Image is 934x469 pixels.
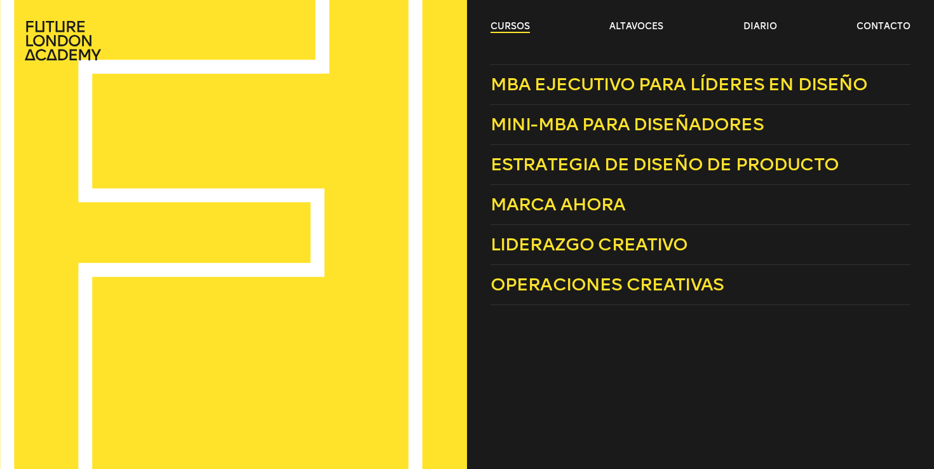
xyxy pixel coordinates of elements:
[856,21,910,32] font: contacto
[856,20,910,33] a: contacto
[491,265,911,305] a: Operaciones creativas
[491,21,530,32] font: cursos
[491,20,530,33] a: cursos
[491,114,764,135] font: Mini-MBA para diseñadores
[491,154,839,175] font: Estrategia de diseño de producto
[491,145,911,185] a: Estrategia de diseño de producto
[609,21,663,32] font: altavoces
[743,21,777,32] font: diario
[491,74,868,95] font: MBA ejecutivo para líderes en diseño
[491,225,911,265] a: Liderazgo creativo
[491,274,724,295] font: Operaciones creativas
[491,64,911,105] a: MBA ejecutivo para líderes en diseño
[609,20,663,33] a: altavoces
[491,234,688,255] font: Liderazgo creativo
[743,20,777,33] a: diario
[491,185,911,225] a: Marca ahora
[491,194,626,215] font: Marca ahora
[491,105,911,145] a: Mini-MBA para diseñadores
